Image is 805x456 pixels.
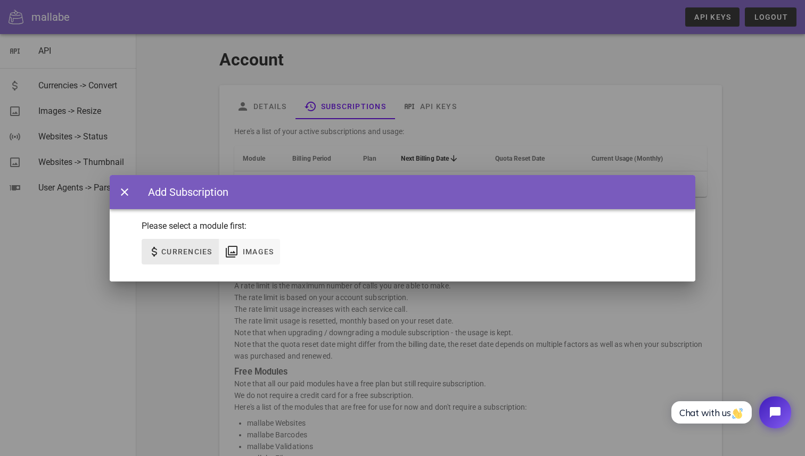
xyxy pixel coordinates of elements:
[161,247,212,256] span: Currencies
[142,220,663,233] p: Please select a module first:
[142,239,219,264] button: Currencies
[219,239,281,264] button: Images
[137,184,228,200] div: Add Subscription
[242,247,274,256] span: Images
[660,387,800,437] iframe: Tidio Chat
